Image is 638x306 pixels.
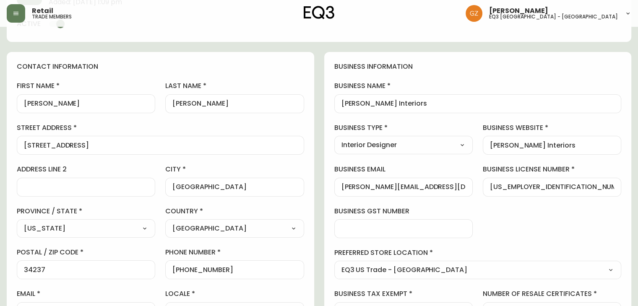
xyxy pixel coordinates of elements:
label: number of resale certificates [483,289,621,298]
label: postal / zip code [17,248,155,257]
h4: business information [334,62,622,71]
label: email [17,289,155,298]
label: first name [17,81,155,91]
label: preferred store location [334,248,622,257]
label: phone number [165,248,304,257]
label: country [165,207,304,216]
label: business type [334,123,473,132]
img: logo [304,6,335,19]
label: last name [165,81,304,91]
label: business name [334,81,622,91]
label: locale [165,289,304,298]
h5: eq3 [GEOGRAPHIC_DATA] - [GEOGRAPHIC_DATA] [489,14,618,19]
label: address line 2 [17,165,155,174]
label: business website [483,123,621,132]
label: business tax exempt [334,289,473,298]
label: street address [17,123,304,132]
img: 78875dbee59462ec7ba26e296000f7de [466,5,482,22]
label: province / state [17,207,155,216]
label: city [165,165,304,174]
span: Retail [32,8,53,14]
label: business email [334,165,473,174]
h5: trade members [32,14,72,19]
label: business gst number [334,207,473,216]
label: business license number [483,165,621,174]
h4: contact information [17,62,304,71]
span: [PERSON_NAME] [489,8,548,14]
input: https://www.designshop.com [490,141,614,149]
